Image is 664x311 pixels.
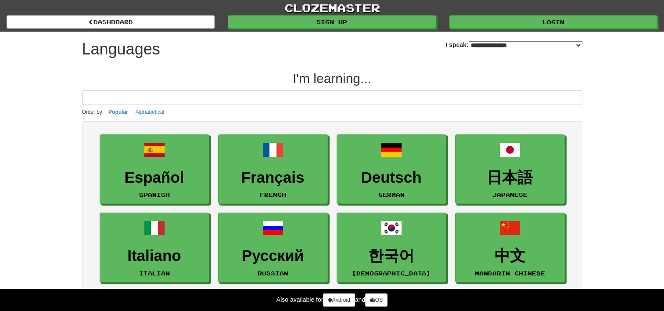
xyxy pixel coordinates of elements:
a: Android [323,293,355,307]
a: EspañolSpanish [100,134,209,204]
h1: Languages [82,40,160,58]
small: Spanish [139,192,170,198]
a: 中文Mandarin Chinese [455,213,565,282]
select: I speak: [469,41,582,49]
a: ItalianoItalian [100,213,209,282]
small: [DEMOGRAPHIC_DATA] [352,270,431,276]
a: 한국어[DEMOGRAPHIC_DATA] [337,213,446,282]
a: FrançaisFrench [218,134,328,204]
a: iOS [365,293,388,307]
small: Italian [139,270,170,276]
h3: Deutsch [341,169,441,186]
a: Sign up [228,15,436,29]
h3: 日本語 [460,169,560,186]
h2: I'm learning... [82,71,582,86]
h3: Italiano [104,247,205,264]
small: Russian [258,270,288,276]
small: Mandarin Chinese [475,270,545,276]
a: dashboard [7,15,215,29]
h3: Français [223,169,323,186]
h3: 中文 [460,247,560,264]
button: Alphabetical [133,107,167,117]
small: French [260,192,286,198]
a: DeutschGerman [337,134,446,204]
small: German [378,192,405,198]
a: 日本語Japanese [455,134,565,204]
a: Login [449,15,657,29]
small: Order by: [82,109,104,115]
h3: 한국어 [341,247,441,264]
button: Popular [106,107,131,117]
h3: Español [104,169,205,186]
a: РусскийRussian [218,213,328,282]
small: Japanese [492,192,528,198]
h3: Русский [223,247,323,264]
label: I speak: [445,40,582,49]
